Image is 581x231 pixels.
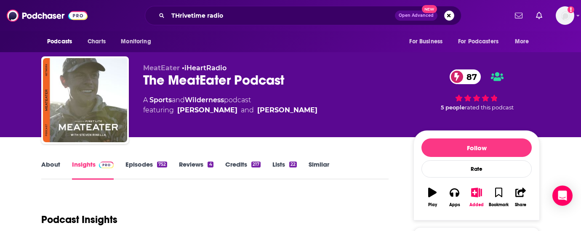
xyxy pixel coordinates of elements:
h1: Podcast Insights [41,213,117,226]
span: For Podcasters [458,36,498,48]
span: 5 people [441,104,465,111]
img: Podchaser Pro [99,162,114,168]
img: Podchaser - Follow, Share and Rate Podcasts [7,8,88,24]
span: Logged in as hannah.bishop [556,6,574,25]
button: open menu [403,34,453,50]
a: Similar [309,160,329,180]
button: Open AdvancedNew [395,11,437,21]
button: open menu [509,34,540,50]
a: 87 [450,69,481,84]
button: open menu [41,34,83,50]
a: Steven Rinella [177,105,237,115]
span: 87 [458,69,481,84]
button: Show profile menu [556,6,574,25]
a: About [41,160,60,180]
div: Rate [421,160,532,178]
span: featuring [143,105,317,115]
button: Bookmark [488,182,509,212]
a: Show notifications dropdown [533,8,546,23]
div: Bookmark [489,202,509,207]
div: 22 [289,162,297,167]
span: and [172,96,185,104]
div: 217 [251,162,261,167]
span: More [515,36,529,48]
a: Episodes752 [125,160,167,180]
img: User Profile [556,6,574,25]
div: 752 [157,162,167,167]
a: iHeartRadio [184,64,227,72]
span: Monitoring [121,36,151,48]
button: Share [510,182,532,212]
a: Sports [149,96,172,104]
button: Apps [443,182,465,212]
svg: Add a profile image [568,6,574,13]
div: 87 5 peoplerated this podcast [413,64,540,116]
button: Play [421,182,443,212]
a: InsightsPodchaser Pro [72,160,114,180]
span: • [182,64,227,72]
a: Charts [82,34,111,50]
a: Credits217 [225,160,261,180]
a: Wilderness [185,96,224,104]
div: Apps [449,202,460,207]
span: MeatEater [143,64,180,72]
a: Spencer Neuharth [257,105,317,115]
span: New [422,5,437,13]
span: rated this podcast [465,104,514,111]
button: Follow [421,138,532,157]
div: A podcast [143,95,317,115]
span: Open Advanced [399,13,434,18]
span: Podcasts [47,36,72,48]
span: Charts [88,36,106,48]
button: open menu [115,34,162,50]
a: Reviews4 [179,160,213,180]
img: The MeatEater Podcast [43,58,127,142]
div: Open Intercom Messenger [552,186,573,206]
a: Lists22 [272,160,297,180]
div: 4 [208,162,213,167]
button: Added [466,182,488,212]
input: Search podcasts, credits, & more... [168,9,395,22]
div: Search podcasts, credits, & more... [145,6,461,25]
span: and [241,105,254,115]
div: Added [469,202,484,207]
span: For Business [409,36,442,48]
div: Play [428,202,437,207]
a: Show notifications dropdown [512,8,526,23]
button: open menu [453,34,511,50]
div: Share [515,202,526,207]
